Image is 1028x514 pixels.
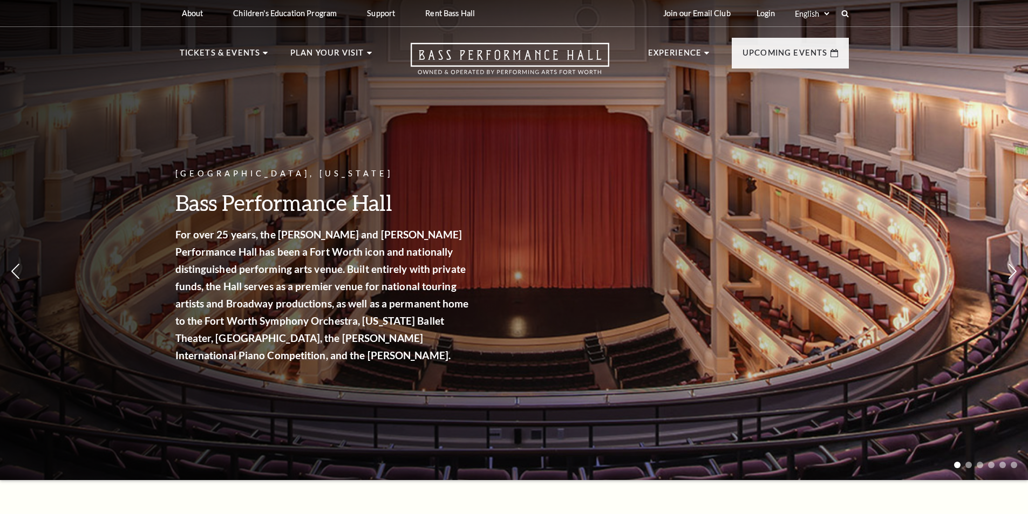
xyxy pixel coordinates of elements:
p: Experience [648,46,702,66]
strong: For over 25 years, the [PERSON_NAME] and [PERSON_NAME] Performance Hall has been a Fort Worth ico... [175,228,469,361]
p: Plan Your Visit [290,46,364,66]
p: Tickets & Events [180,46,261,66]
select: Select: [793,9,831,19]
p: Support [367,9,395,18]
p: Upcoming Events [743,46,828,66]
p: [GEOGRAPHIC_DATA], [US_STATE] [175,167,472,181]
p: Children's Education Program [233,9,337,18]
p: About [182,9,203,18]
p: Rent Bass Hall [425,9,475,18]
h3: Bass Performance Hall [175,189,472,216]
